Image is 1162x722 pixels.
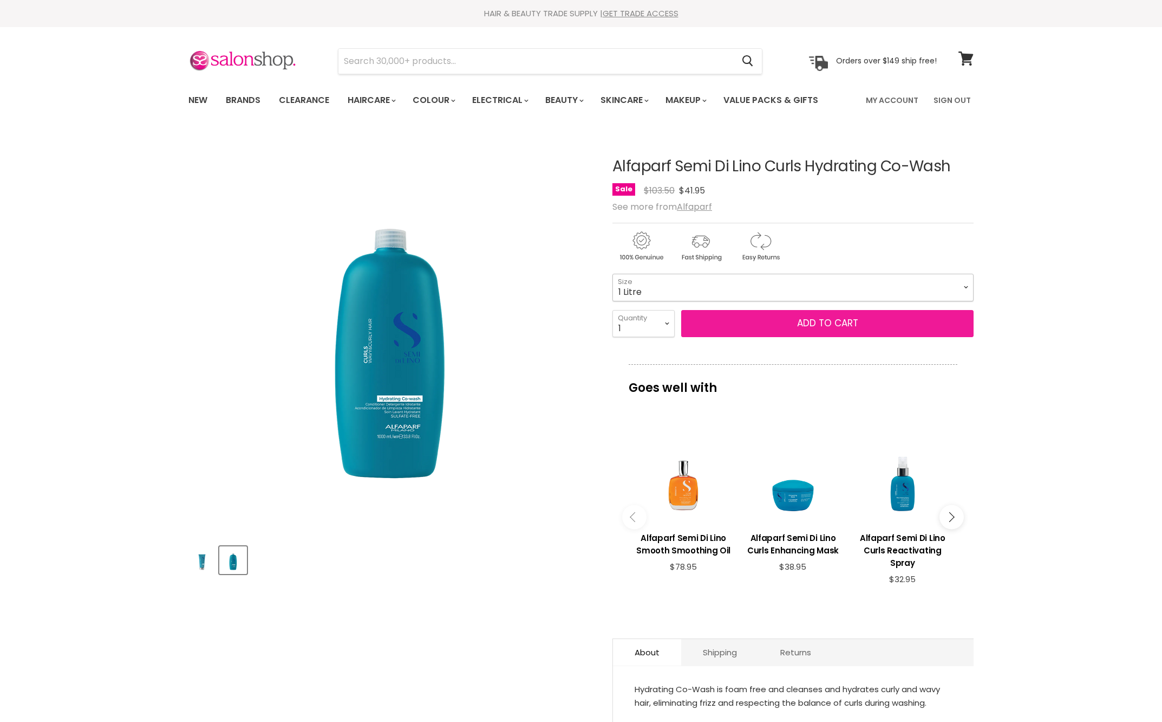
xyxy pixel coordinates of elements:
img: Alfaparf Semi Di Lino Curls Hydrating Co-Wash [220,547,246,573]
button: Search [733,49,762,74]
img: Alfaparf Semi Di Lino Curls Hydrating Co-Wash [190,547,215,573]
a: Beauty [537,89,590,112]
form: Product [338,48,762,74]
span: $38.95 [779,561,806,572]
p: Goes well with [629,364,957,400]
a: GET TRADE ACCESS [603,8,678,19]
h1: Alfaparf Semi Di Lino Curls Hydrating Co-Wash [612,158,974,175]
a: Alfaparf [677,201,712,213]
a: Returns [759,639,833,666]
span: See more from [612,201,712,213]
button: Alfaparf Semi Di Lino Curls Hydrating Co-Wash [219,546,247,574]
img: returns.gif [732,230,789,263]
ul: Main menu [180,85,843,116]
div: Product thumbnails [187,543,595,574]
a: About [613,639,681,666]
input: Search [338,49,733,74]
img: shipping.gif [672,230,729,263]
a: View product:Alfaparf Semi Di Lino Smooth Smoothing Oil [634,524,733,562]
a: Sign Out [927,89,977,112]
nav: Main [175,85,987,116]
a: View product:Alfaparf Semi Di Lino Smooth Smoothing Oil [634,424,733,523]
a: Clearance [271,89,337,112]
a: Haircare [340,89,402,112]
span: $32.95 [889,573,916,585]
a: Brands [218,89,269,112]
a: Value Packs & Gifts [715,89,826,112]
h3: Alfaparf Semi Di Lino Curls Enhancing Mask [743,532,842,557]
img: genuine.gif [612,230,670,263]
span: $41.95 [679,184,705,197]
h3: Alfaparf Semi Di Lino Smooth Smoothing Oil [634,532,733,557]
button: Add to cart [681,310,974,337]
a: Shipping [681,639,759,666]
a: View product:Alfaparf Semi Di Lino Curls Reactivating Spray [853,424,952,523]
button: Alfaparf Semi Di Lino Curls Hydrating Co-Wash [188,546,216,574]
a: Electrical [464,89,535,112]
a: View product:Alfaparf Semi Di Lino Curls Enhancing Mask [743,524,842,562]
a: New [180,89,216,112]
a: My Account [859,89,925,112]
div: HAIR & BEAUTY TRADE SUPPLY | [175,8,987,19]
a: View product:Alfaparf Semi Di Lino Curls Enhancing Mask [743,424,842,523]
a: Makeup [657,89,713,112]
select: Quantity [612,310,675,337]
a: Skincare [592,89,655,112]
span: $78.95 [670,561,697,572]
span: Sale [612,183,635,196]
a: View product:Alfaparf Semi Di Lino Curls Reactivating Spray [853,524,952,575]
span: $103.50 [644,184,675,197]
div: Hydrating Co-Wash is foam free and cleanses and hydrates curly and wavy hair, eliminating frizz a... [635,682,952,710]
div: Alfaparf Semi Di Lino Curls Hydrating Co-Wash image. Click or Scroll to Zoom. [188,131,593,536]
a: Colour [404,89,462,112]
p: Orders over $149 ship free! [836,56,937,66]
h3: Alfaparf Semi Di Lino Curls Reactivating Spray [853,532,952,569]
